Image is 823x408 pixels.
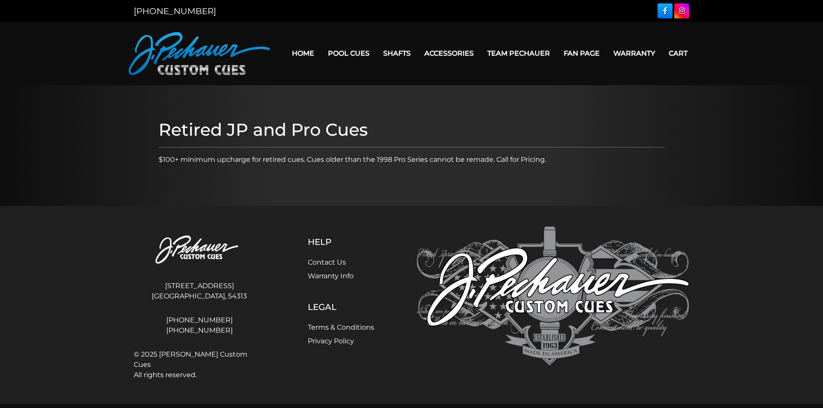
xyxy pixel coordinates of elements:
a: [PHONE_NUMBER] [134,315,265,325]
h5: Legal [308,302,374,312]
p: $100+ minimum upcharge for retired cues. Cues older than the 1998 Pro Series cannot be remade. Ca... [159,155,664,165]
address: [STREET_ADDRESS] [GEOGRAPHIC_DATA], 54313 [134,277,265,305]
h5: Help [308,237,374,247]
a: Terms & Conditions [308,323,374,331]
img: Pechauer Custom Cues [129,32,270,75]
a: Team Pechauer [481,42,557,64]
a: [PHONE_NUMBER] [134,325,265,336]
a: Shafts [376,42,418,64]
a: Home [285,42,321,64]
span: © 2025 [PERSON_NAME] Custom Cues All rights reserved. [134,349,265,380]
a: Fan Page [557,42,607,64]
a: Accessories [418,42,481,64]
a: Cart [662,42,694,64]
a: Privacy Policy [308,337,354,345]
img: Pechauer Custom Cues [134,226,265,274]
h1: Retired JP and Pro Cues [159,119,664,140]
a: Warranty [607,42,662,64]
img: Pechauer Custom Cues [417,226,689,366]
a: Warranty Info [308,272,354,280]
a: [PHONE_NUMBER] [134,6,216,16]
a: Contact Us [308,258,346,266]
a: Pool Cues [321,42,376,64]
